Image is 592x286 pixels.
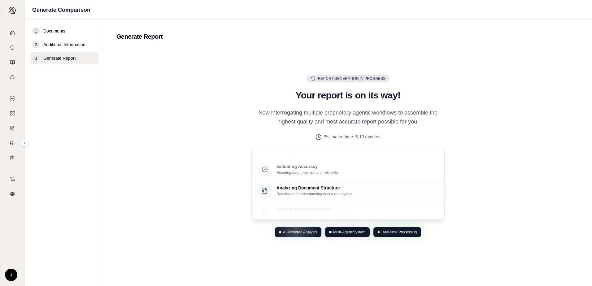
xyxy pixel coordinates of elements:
[21,139,28,147] button: Expand sidebar
[2,71,23,84] a: Chat
[32,6,90,14] h1: Generate Comparison
[2,41,23,54] a: Documents Vault
[2,136,23,150] a: Custom Report
[116,32,580,41] h2: Generate Report
[2,187,23,201] a: Legal Search Engine
[276,171,338,175] p: Ensuring data precision and reliability
[6,4,19,17] button: Expand sidebar
[276,206,350,213] p: Extracting Key Data Points
[32,41,40,48] div: 2
[276,149,336,154] p: Creating your comprehensive report
[2,92,23,105] a: Single Policy
[276,164,338,170] p: Validating Accuracy
[5,269,17,281] div: J
[43,28,65,34] span: Documents
[2,56,23,69] a: Prompt Library
[2,121,23,135] a: Claim Coverage
[283,230,317,235] span: AI-Powered Analysis
[32,54,40,62] div: 3
[43,41,85,48] span: Additional Information
[251,108,445,127] p: Now interrogating multiple proprietary agentic workflows to assemble the highest quality and most...
[318,76,385,81] span: Report Generation in Progress
[381,230,417,235] span: Real-time Processing
[333,230,365,235] span: Multi-Agent System
[276,213,350,218] p: Identifying and organizing crucial information
[251,90,445,101] h2: Your report is on its way!
[2,26,23,40] a: Home
[2,106,23,120] a: Policy Comparisons
[276,142,336,149] p: Compiling Insights
[43,55,76,61] span: Generate Report
[9,7,16,14] img: Expand sidebar
[324,134,380,140] span: Estimated time: 5-10 minutes
[2,172,23,186] a: Contract Analysis
[2,151,23,165] a: Coverage Table
[276,192,352,197] p: Reading and understanding document layouts
[32,27,40,35] div: 1
[276,185,352,191] p: Analyzing Document Structure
